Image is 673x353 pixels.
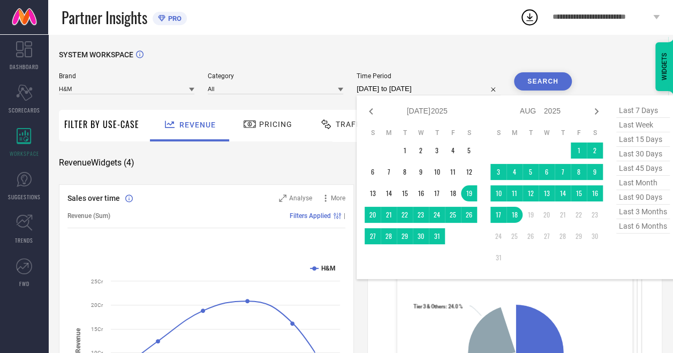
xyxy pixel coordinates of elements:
[208,72,343,80] span: Category
[539,207,555,223] td: Wed Aug 20 2025
[490,228,506,244] td: Sun Aug 24 2025
[413,164,429,180] td: Wed Jul 09 2025
[10,63,39,71] span: DASHBOARD
[365,228,381,244] td: Sun Jul 27 2025
[616,147,670,161] span: last 30 days
[381,129,397,137] th: Monday
[616,190,670,205] span: last 90 days
[461,142,477,159] td: Sat Jul 05 2025
[571,228,587,244] td: Fri Aug 29 2025
[336,120,369,129] span: Traffic
[9,106,40,114] span: SCORECARDS
[616,205,670,219] span: last 3 months
[321,265,336,272] text: H&M
[381,164,397,180] td: Mon Jul 07 2025
[381,228,397,244] td: Mon Jul 28 2025
[67,212,110,220] span: Revenue (Sum)
[571,207,587,223] td: Fri Aug 22 2025
[490,164,506,180] td: Sun Aug 03 2025
[289,194,312,202] span: Analyse
[490,185,506,201] td: Sun Aug 10 2025
[590,105,603,118] div: Next month
[279,194,286,202] svg: Zoom
[381,185,397,201] td: Mon Jul 14 2025
[413,304,445,310] tspan: Tier 3 & Others
[357,72,501,80] span: Time Period
[381,207,397,223] td: Mon Jul 21 2025
[587,207,603,223] td: Sat Aug 23 2025
[539,164,555,180] td: Wed Aug 06 2025
[429,185,445,201] td: Thu Jul 17 2025
[74,328,82,353] tspan: Revenue
[490,129,506,137] th: Sunday
[520,7,539,27] div: Open download list
[555,207,571,223] td: Thu Aug 21 2025
[413,228,429,244] td: Wed Jul 30 2025
[445,185,461,201] td: Fri Jul 18 2025
[555,164,571,180] td: Thu Aug 07 2025
[490,250,506,266] td: Sun Aug 31 2025
[413,185,429,201] td: Wed Jul 16 2025
[587,228,603,244] td: Sat Aug 30 2025
[506,129,523,137] th: Monday
[506,185,523,201] td: Mon Aug 11 2025
[259,120,292,129] span: Pricing
[429,164,445,180] td: Thu Jul 10 2025
[165,14,182,22] span: PRO
[490,207,506,223] td: Sun Aug 17 2025
[59,50,133,59] span: SYSTEM WORKSPACE
[59,157,134,168] span: Revenue Widgets ( 4 )
[571,185,587,201] td: Fri Aug 15 2025
[523,185,539,201] td: Tue Aug 12 2025
[616,118,670,132] span: last week
[67,194,120,202] span: Sales over time
[555,228,571,244] td: Thu Aug 28 2025
[365,129,381,137] th: Sunday
[413,129,429,137] th: Wednesday
[19,280,29,288] span: FWD
[413,142,429,159] td: Wed Jul 02 2025
[429,207,445,223] td: Thu Jul 24 2025
[506,228,523,244] td: Mon Aug 25 2025
[91,302,103,308] text: 20Cr
[539,129,555,137] th: Wednesday
[523,207,539,223] td: Tue Aug 19 2025
[616,132,670,147] span: last 15 days
[587,142,603,159] td: Sat Aug 02 2025
[523,228,539,244] td: Tue Aug 26 2025
[587,129,603,137] th: Saturday
[587,164,603,180] td: Sat Aug 09 2025
[413,207,429,223] td: Wed Jul 23 2025
[365,105,377,118] div: Previous month
[365,164,381,180] td: Sun Jul 06 2025
[445,207,461,223] td: Fri Jul 25 2025
[445,142,461,159] td: Fri Jul 04 2025
[357,82,501,95] input: Select time period
[179,121,216,129] span: Revenue
[344,212,345,220] span: |
[616,103,670,118] span: last 7 days
[64,118,139,131] span: Filter By Use-Case
[571,164,587,180] td: Fri Aug 08 2025
[523,164,539,180] td: Tue Aug 05 2025
[445,129,461,137] th: Friday
[571,129,587,137] th: Friday
[461,185,477,201] td: Sat Jul 19 2025
[91,279,103,284] text: 25Cr
[365,185,381,201] td: Sun Jul 13 2025
[290,212,331,220] span: Filters Applied
[429,129,445,137] th: Thursday
[397,164,413,180] td: Tue Jul 08 2025
[10,149,39,157] span: WORKSPACE
[539,185,555,201] td: Wed Aug 13 2025
[397,129,413,137] th: Tuesday
[413,304,463,310] text: : 24.0 %
[571,142,587,159] td: Fri Aug 01 2025
[555,185,571,201] td: Thu Aug 14 2025
[461,164,477,180] td: Sat Jul 12 2025
[461,207,477,223] td: Sat Jul 26 2025
[445,164,461,180] td: Fri Jul 11 2025
[91,326,103,332] text: 15Cr
[62,6,147,28] span: Partner Insights
[15,236,33,244] span: TRENDS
